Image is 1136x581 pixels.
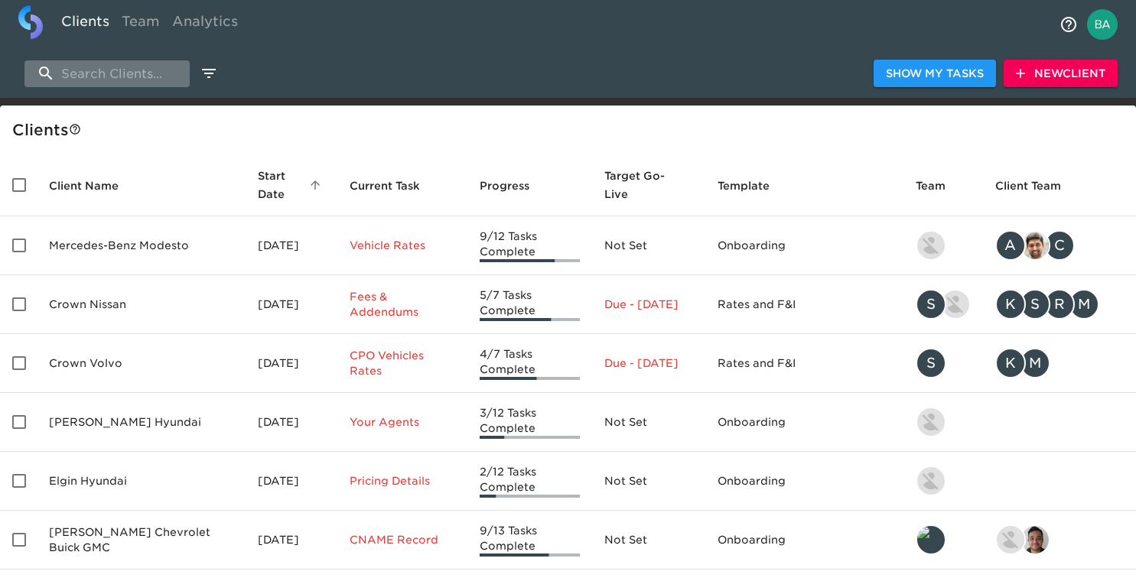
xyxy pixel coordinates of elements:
button: notifications [1050,6,1087,43]
div: Client s [12,118,1130,142]
td: [DATE] [246,334,337,393]
td: Onboarding [705,452,903,511]
input: search [24,60,190,87]
td: [DATE] [246,452,337,511]
td: Crown Nissan [37,275,246,334]
td: 3/12 Tasks Complete [467,393,593,452]
div: S [916,289,946,320]
td: Not Set [592,511,705,570]
a: Team [116,5,166,43]
span: Progress [480,177,549,195]
p: CNAME Record [350,532,454,547]
td: Onboarding [705,393,903,452]
div: savannah@roadster.com [916,348,971,378]
span: Start Date [258,167,325,203]
td: Onboarding [705,511,903,570]
p: Vehicle Rates [350,238,454,253]
td: 4/7 Tasks Complete [467,334,593,393]
div: kevin.lo@roadster.com [916,407,971,437]
span: Target Go-Live [604,167,692,203]
span: Current Task [350,177,440,195]
div: C [1044,230,1075,261]
img: sai@simplemnt.com [1021,526,1049,553]
div: nikko.foster@roadster.com, sai@simplemnt.com [995,524,1124,555]
p: CPO Vehicles Rates [350,348,454,378]
td: Not Set [592,452,705,511]
div: angelique.nurse@roadster.com, sandeep@simplemnt.com, clayton.mandel@roadster.com [995,230,1124,261]
td: 5/7 Tasks Complete [467,275,593,334]
td: [DATE] [246,275,337,334]
td: [PERSON_NAME] Hyundai [37,393,246,452]
td: Not Set [592,216,705,275]
span: Team [916,177,965,195]
td: 2/12 Tasks Complete [467,452,593,511]
div: kevin.lo@roadster.com [916,466,971,496]
td: [DATE] [246,216,337,275]
div: K [995,289,1026,320]
div: kevin.lo@roadster.com [916,230,971,261]
td: [DATE] [246,393,337,452]
div: M [1069,289,1099,320]
div: M [1020,348,1050,378]
p: Pricing Details [350,473,454,488]
img: Profile [1087,9,1118,40]
img: leland@roadster.com [917,526,945,553]
p: Due - [DATE] [604,297,692,312]
a: Clients [55,5,116,43]
span: Show My Tasks [886,64,984,83]
img: kevin.lo@roadster.com [917,408,945,436]
td: Crown Volvo [37,334,246,393]
td: 9/13 Tasks Complete [467,511,593,570]
div: savannah@roadster.com, austin@roadster.com [916,289,971,320]
img: logo [18,5,43,39]
span: Client Team [995,177,1081,195]
td: Rates and F&I [705,334,903,393]
img: kevin.lo@roadster.com [917,467,945,495]
td: Elgin Hyundai [37,452,246,511]
img: austin@roadster.com [942,290,969,318]
td: Mercedes-Benz Modesto [37,216,246,275]
div: S [916,348,946,378]
a: Analytics [166,5,244,43]
span: Calculated based on the start date and the duration of all Tasks contained in this Hub. [604,167,672,203]
td: [PERSON_NAME] Chevrolet Buick GMC [37,511,246,570]
td: Not Set [592,393,705,452]
td: Rates and F&I [705,275,903,334]
div: S [1020,289,1050,320]
img: kevin.lo@roadster.com [917,232,945,259]
p: Fees & Addendums [350,289,454,320]
span: Template [718,177,789,195]
p: Your Agents [350,414,454,430]
div: leland@roadster.com [916,524,971,555]
button: edit [196,60,222,86]
img: sandeep@simplemnt.com [1021,232,1049,259]
svg: This is a list of all of your clients and clients shared with you [69,123,81,135]
div: K [995,348,1026,378]
button: NewClient [1004,60,1118,88]
div: kwilson@crowncars.com, sparent@crowncars.com, rrobins@crowncars.com, mcooley@crowncars.com [995,289,1124,320]
td: [DATE] [246,511,337,570]
div: A [995,230,1026,261]
td: Onboarding [705,216,903,275]
p: Due - [DATE] [604,355,692,371]
span: Client Name [49,177,138,195]
span: This is the next Task in this Hub that should be completed [350,177,420,195]
div: R [1044,289,1075,320]
button: Show My Tasks [874,60,996,88]
td: 9/12 Tasks Complete [467,216,593,275]
span: New Client [1016,64,1105,83]
img: nikko.foster@roadster.com [997,526,1024,553]
div: kwilson@crowncars.com, mcooley@crowncars.com [995,348,1124,378]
